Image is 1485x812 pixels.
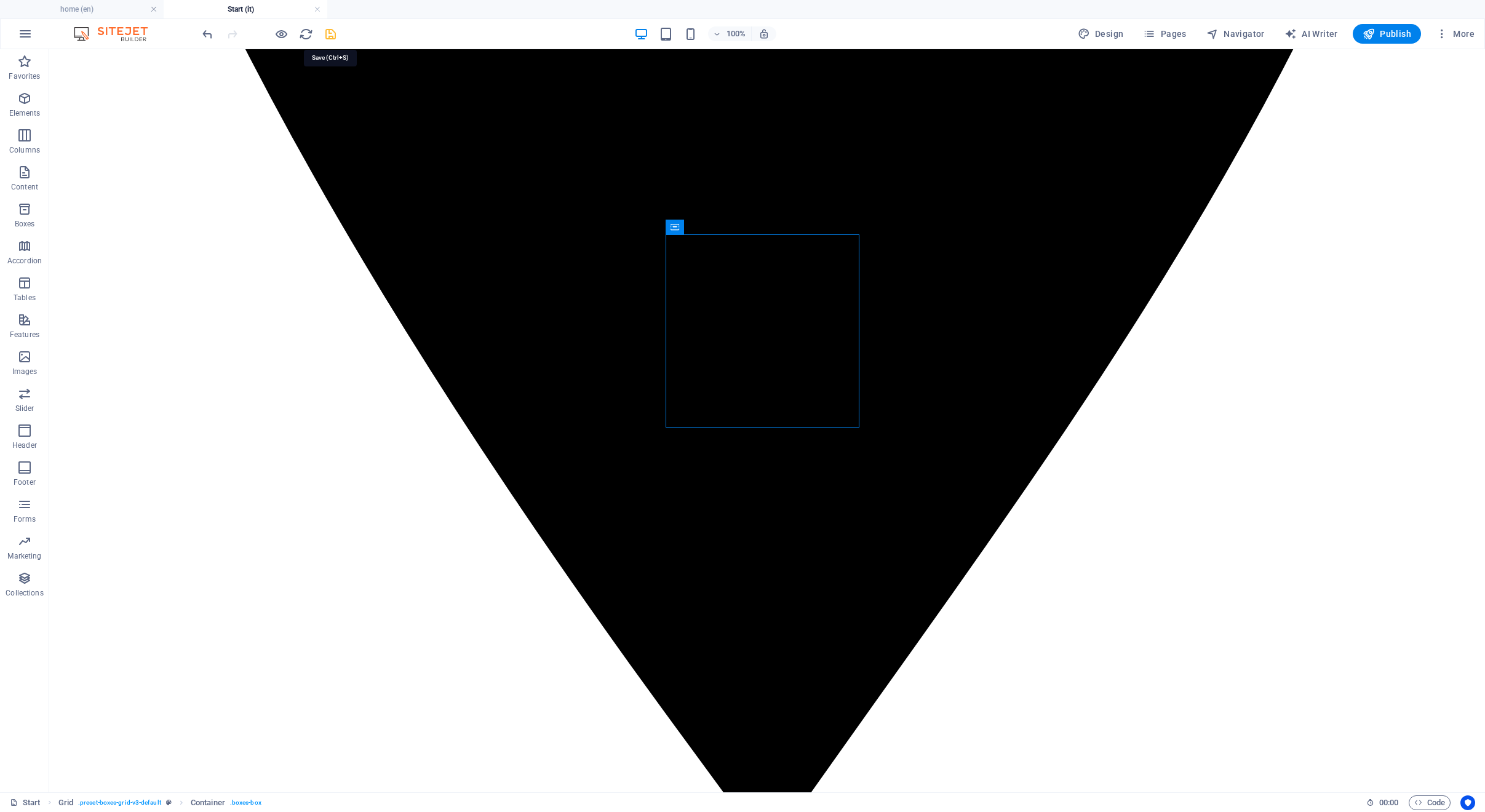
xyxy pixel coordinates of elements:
h6: 100% [727,26,746,41]
p: Favorites [9,71,40,81]
button: More [1431,24,1479,44]
span: Click to select. Double-click to edit [191,795,225,810]
span: Click to select. Double-click to edit [58,795,73,810]
p: Footer [14,477,36,487]
p: Collections [6,588,43,598]
span: AI Writer [1284,28,1338,40]
h6: Session time [1366,795,1399,810]
nav: breadcrumb [58,795,261,810]
button: Navigator [1201,24,1270,44]
button: AI Writer [1280,24,1343,44]
h4: Start (it) [164,2,327,16]
span: . preset-boxes-grid-v3-default [78,795,161,810]
button: Design [1073,24,1129,44]
button: Publish [1353,24,1421,44]
a: Click to cancel selection. Double-click to open Pages [10,795,41,810]
p: Tables [14,293,36,303]
i: This element is a customizable preset [166,799,172,806]
span: . boxes-box [230,795,261,810]
span: Publish [1363,28,1411,40]
span: 00 00 [1379,795,1398,810]
img: Editor Logo [71,26,163,41]
p: Boxes [15,219,35,229]
i: Undo: Change text (Ctrl+Z) [201,27,215,41]
p: Accordion [7,256,42,266]
button: undo [200,26,215,41]
button: Code [1409,795,1451,810]
div: Design (Ctrl+Alt+Y) [1073,24,1129,44]
i: On resize automatically adjust zoom level to fit chosen device. [758,28,770,39]
p: Slider [15,404,34,413]
p: Content [11,182,38,192]
p: Images [12,367,38,376]
span: More [1436,28,1475,40]
p: Features [10,330,39,340]
p: Marketing [7,551,41,561]
button: save [323,26,338,41]
button: Click here to leave preview mode and continue editing [274,26,289,41]
span: Navigator [1206,28,1265,40]
button: Pages [1138,24,1191,44]
i: Reload page [299,27,313,41]
p: Forms [14,514,36,524]
span: Code [1414,795,1445,810]
p: Elements [9,108,41,118]
p: Header [12,440,37,450]
p: Columns [9,145,40,155]
span: Pages [1143,28,1186,40]
button: Usercentrics [1460,795,1475,810]
button: reload [298,26,313,41]
span: : [1388,798,1390,807]
span: Design [1078,28,1124,40]
button: 100% [708,26,752,41]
